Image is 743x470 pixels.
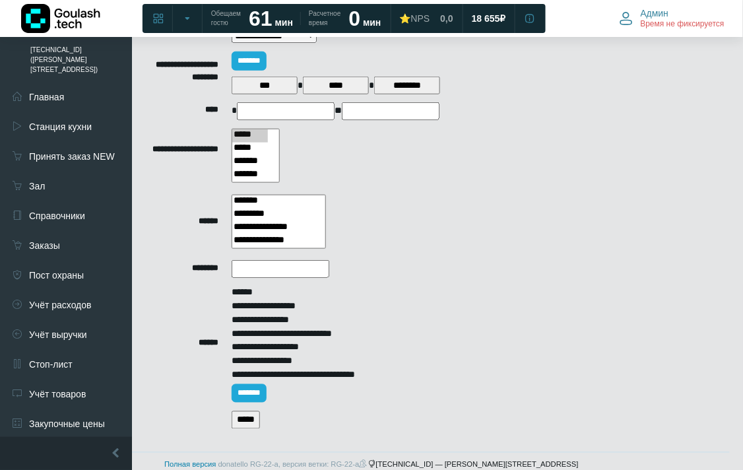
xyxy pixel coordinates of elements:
span: NPS [411,13,430,24]
a: ⭐NPS 0,0 [392,7,461,30]
span: 18 655 [472,13,500,24]
a: Полная версия [164,461,216,469]
img: Логотип компании Goulash.tech [21,4,100,33]
span: мин [275,17,293,28]
a: 18 655 ₽ [464,7,514,30]
strong: 61 [249,7,273,30]
span: Расчетное время [309,9,340,28]
span: Админ [641,7,669,19]
span: мин [363,17,381,28]
span: donatello RG-22-a, версия ветки: RG-22-a [218,461,369,469]
span: Обещаем гостю [211,9,241,28]
span: 0,0 [440,13,453,24]
strong: 0 [349,7,361,30]
a: Обещаем гостю 61 мин Расчетное время 0 мин [203,7,389,30]
span: Время не фиксируется [641,19,725,30]
div: ⭐ [400,13,430,24]
button: Админ Время не фиксируется [612,5,732,32]
span: ₽ [500,13,506,24]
